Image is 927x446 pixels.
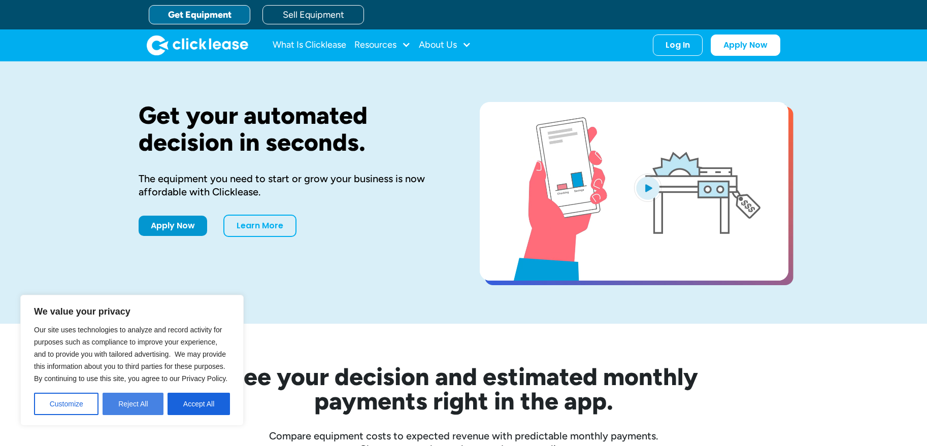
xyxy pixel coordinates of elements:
[223,215,296,237] a: Learn More
[103,393,163,415] button: Reject All
[168,393,230,415] button: Accept All
[273,35,346,55] a: What Is Clicklease
[34,393,98,415] button: Customize
[149,5,250,24] a: Get Equipment
[147,35,248,55] a: home
[262,5,364,24] a: Sell Equipment
[139,216,207,236] a: Apply Now
[480,102,788,281] a: open lightbox
[711,35,780,56] a: Apply Now
[139,102,447,156] h1: Get your automated decision in seconds.
[179,364,748,413] h2: See your decision and estimated monthly payments right in the app.
[147,35,248,55] img: Clicklease logo
[20,295,244,426] div: We value your privacy
[34,326,227,383] span: Our site uses technologies to analyze and record activity for purposes such as compliance to impr...
[419,35,471,55] div: About Us
[139,172,447,198] div: The equipment you need to start or grow your business is now affordable with Clicklease.
[666,40,690,50] div: Log In
[354,35,411,55] div: Resources
[34,305,230,318] p: We value your privacy
[634,174,661,202] img: Blue play button logo on a light blue circular background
